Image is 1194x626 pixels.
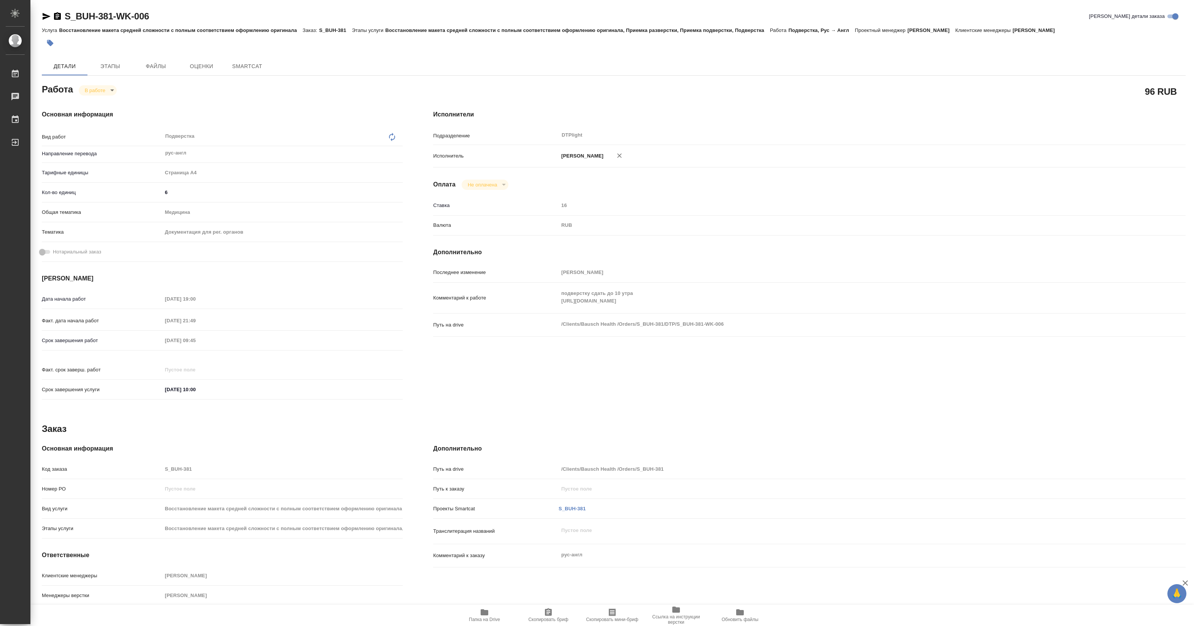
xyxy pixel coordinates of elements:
p: Тематика [42,228,162,236]
textarea: рус-англ [559,548,1123,561]
span: Скопировать бриф [528,617,568,622]
p: S_BUH-381 [319,27,352,33]
p: Вид услуги [42,505,162,513]
input: Пустое поле [162,523,403,534]
p: Общая тематика [42,209,162,216]
button: Ссылка на инструкции верстки [644,605,708,626]
button: Удалить исполнителя [611,147,628,164]
p: Клиентские менеджеры [42,572,162,580]
span: 🙏 [1170,586,1183,602]
div: RUB [559,219,1123,232]
div: В работе [79,85,117,96]
input: Пустое поле [162,570,403,581]
span: Этапы [92,62,129,71]
span: Обновить файлы [722,617,759,622]
button: В работе [83,87,108,94]
p: Кол-во единиц [42,189,162,196]
p: Код заказа [42,465,162,473]
span: Файлы [138,62,174,71]
div: Медицина [162,206,403,219]
button: Обновить файлы [708,605,772,626]
p: Валюта [433,221,559,229]
span: Ссылка на инструкции верстки [649,614,703,625]
h2: Работа [42,82,73,96]
p: Вид работ [42,133,162,141]
p: [PERSON_NAME] [559,152,603,160]
input: ✎ Введи что-нибудь [162,384,229,395]
p: Клиентские менеджеры [955,27,1013,33]
p: Восстановление макета средней сложности с полным соответствием оформлению оригинала, Приемка разв... [385,27,770,33]
p: Номер РО [42,485,162,493]
button: 🙏 [1167,584,1186,603]
button: Добавить тэг [42,35,59,51]
p: Факт. дата начала работ [42,317,162,325]
button: Скопировать бриф [516,605,580,626]
span: Нотариальный заказ [53,248,101,256]
p: Путь к заказу [433,485,559,493]
p: Срок завершения работ [42,337,162,344]
p: Факт. срок заверш. работ [42,366,162,374]
span: Оценки [183,62,220,71]
p: Исполнитель [433,152,559,160]
textarea: подверстку сдать до 10 утра [URL][DOMAIN_NAME] [559,287,1123,307]
h4: Оплата [433,180,456,189]
p: Проекты Smartcat [433,505,559,513]
h4: Ответственные [42,551,403,560]
h4: Исполнители [433,110,1186,119]
p: Транслитерация названий [433,527,559,535]
h4: Основная информация [42,444,403,453]
input: Пустое поле [559,483,1123,494]
input: Пустое поле [162,503,403,514]
p: Направление перевода [42,150,162,158]
p: Срок завершения услуги [42,386,162,393]
div: В работе [462,180,508,190]
p: Подверстка, Рус → Англ [788,27,855,33]
h4: Дополнительно [433,444,1186,453]
p: Менеджеры верстки [42,592,162,599]
a: S_BUH-381 [559,506,586,511]
button: Скопировать ссылку для ЯМессенджера [42,12,51,21]
p: Подразделение [433,132,559,140]
p: [PERSON_NAME] [907,27,955,33]
h4: [PERSON_NAME] [42,274,403,283]
p: Комментарий к работе [433,294,559,302]
div: Страница А4 [162,166,403,179]
span: SmartCat [229,62,265,71]
div: Документация для рег. органов [162,226,403,239]
input: Пустое поле [162,315,229,326]
h4: Дополнительно [433,248,1186,257]
p: Последнее изменение [433,269,559,276]
input: Пустое поле [559,200,1123,211]
input: Пустое поле [162,335,229,346]
input: Пустое поле [162,590,403,601]
textarea: /Clients/Bausch Health /Orders/S_BUH-381/DTP/S_BUH-381-WK-006 [559,318,1123,331]
p: Комментарий к заказу [433,552,559,559]
button: Скопировать мини-бриф [580,605,644,626]
p: Тарифные единицы [42,169,162,177]
h2: 96 RUB [1145,85,1177,98]
span: [PERSON_NAME] детали заказа [1089,13,1165,20]
input: Пустое поле [162,483,403,494]
p: Проектный менеджер [855,27,907,33]
p: Этапы услуги [352,27,386,33]
h2: Заказ [42,423,67,435]
input: ✎ Введи что-нибудь [162,187,403,198]
p: Восстановление макета средней сложности с полным соответствием оформлению оригинала [59,27,302,33]
p: Работа [770,27,789,33]
input: Пустое поле [559,464,1123,475]
input: Пустое поле [559,267,1123,278]
button: Скопировать ссылку [53,12,62,21]
p: Этапы услуги [42,525,162,532]
button: Не оплачена [465,182,499,188]
p: Ставка [433,202,559,209]
p: Путь на drive [433,321,559,329]
p: Услуга [42,27,59,33]
p: Заказ: [303,27,319,33]
span: Скопировать мини-бриф [586,617,638,622]
h4: Основная информация [42,110,403,119]
p: Путь на drive [433,465,559,473]
input: Пустое поле [162,364,229,375]
p: [PERSON_NAME] [1013,27,1061,33]
input: Пустое поле [162,464,403,475]
input: Пустое поле [162,293,229,304]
